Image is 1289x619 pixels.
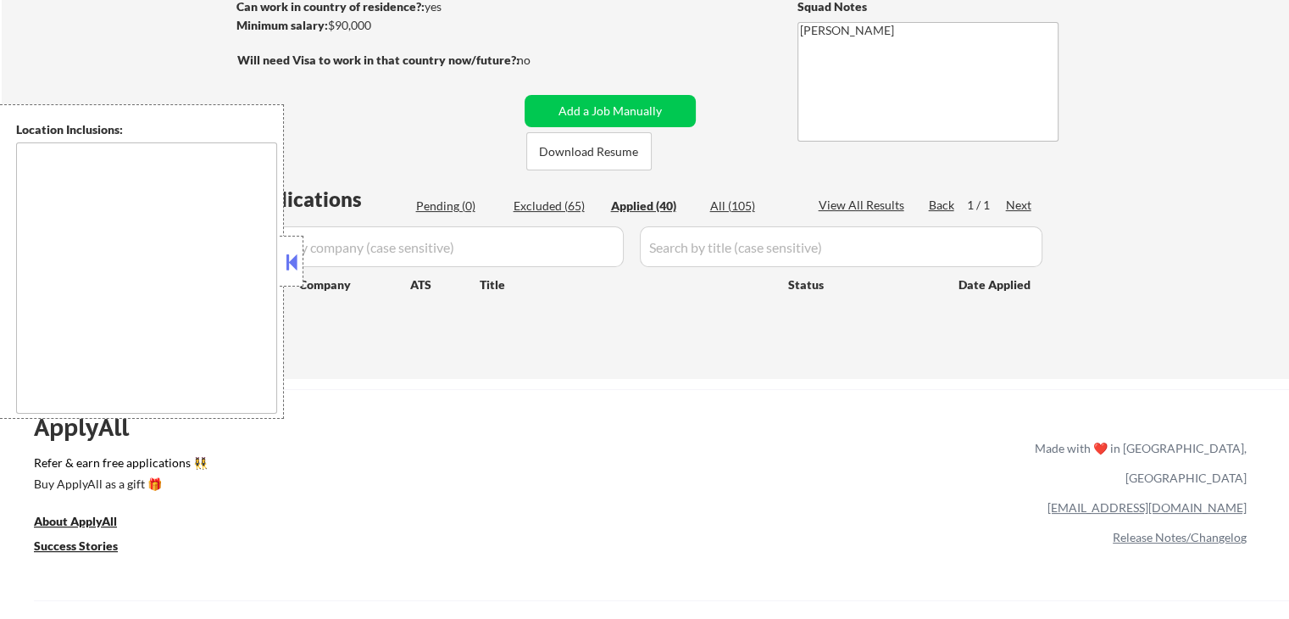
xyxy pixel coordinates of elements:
div: ATS [410,276,480,293]
input: Search by company (case sensitive) [242,226,624,267]
div: Applied (40) [611,198,696,215]
a: Buy ApplyAll as a gift 🎁 [34,475,203,496]
a: Release Notes/Changelog [1113,530,1247,544]
div: ApplyAll [34,413,148,442]
u: Success Stories [34,538,118,553]
strong: Will need Visa to work in that country now/future?: [237,53,519,67]
div: Location Inclusions: [16,121,277,138]
div: Title [480,276,772,293]
button: Add a Job Manually [525,95,696,127]
div: Excluded (65) [514,198,598,215]
div: $90,000 [236,17,519,34]
div: Applications [242,189,410,209]
strong: Minimum salary: [236,18,328,32]
div: Made with ❤️ in [GEOGRAPHIC_DATA], [GEOGRAPHIC_DATA] [1028,433,1247,493]
div: Status [788,269,934,299]
div: Company [299,276,410,293]
div: Buy ApplyAll as a gift 🎁 [34,478,203,490]
a: Refer & earn free applications 👯‍♀️ [34,457,681,475]
input: Search by title (case sensitive) [640,226,1042,267]
div: 1 / 1 [967,197,1006,214]
div: All (105) [710,198,795,215]
a: About ApplyAll [34,512,141,533]
div: View All Results [819,197,909,214]
div: Next [1006,197,1033,214]
div: Date Applied [958,276,1033,293]
a: Success Stories [34,537,141,558]
a: [EMAIL_ADDRESS][DOMAIN_NAME] [1047,500,1247,515]
u: About ApplyAll [34,514,117,528]
div: Pending (0) [416,198,501,215]
button: Download Resume [526,132,652,170]
div: Back [929,197,956,214]
div: no [517,52,565,69]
